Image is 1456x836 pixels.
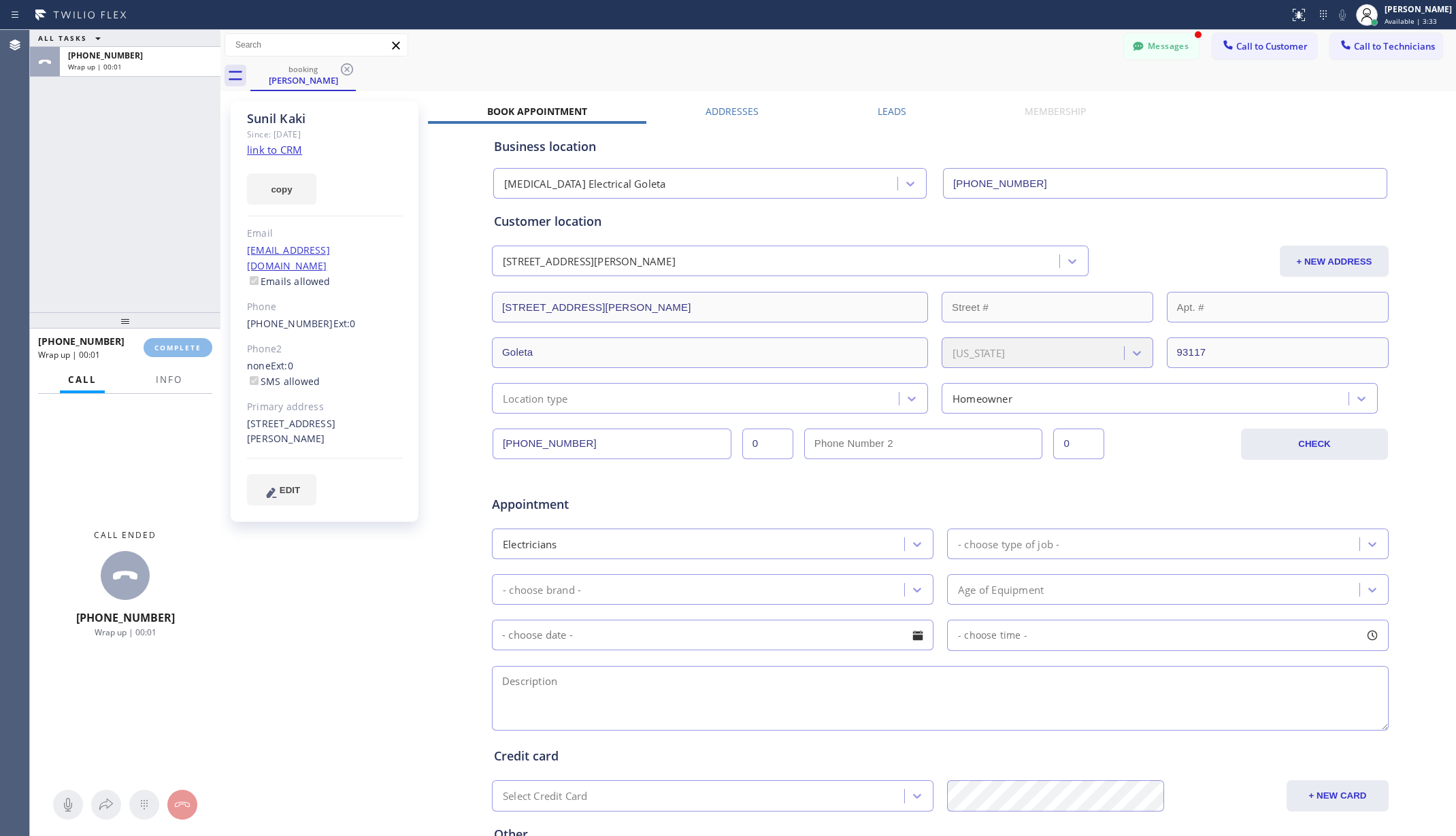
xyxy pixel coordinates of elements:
[247,299,403,315] div: Phone
[1385,3,1452,15] div: [PERSON_NAME]
[943,168,1387,199] input: Phone Number
[503,390,568,406] div: Location type
[76,610,175,625] span: [PHONE_NUMBER]
[1280,246,1389,277] button: + NEW ADDRESS
[492,620,933,650] input: - choose date -
[503,254,676,269] div: [STREET_ADDRESS][PERSON_NAME]
[156,373,182,386] span: Info
[492,495,789,514] span: Appointment
[247,474,316,505] button: EDIT
[494,747,1387,765] div: Credit card
[68,373,97,386] span: Call
[247,416,403,448] div: [STREET_ADDRESS][PERSON_NAME]
[280,485,300,495] span: EDIT
[167,790,197,820] button: Hang up
[958,536,1059,552] div: - choose type of job -
[492,292,928,322] input: Address
[1167,292,1389,322] input: Apt. #
[271,359,293,372] span: Ext: 0
[953,390,1012,406] div: Homeowner
[1167,337,1389,368] input: ZIP
[1354,40,1435,52] span: Call to Technicians
[225,34,408,56] input: Search
[144,338,212,357] button: COMPLETE
[492,337,928,368] input: City
[154,343,201,352] span: COMPLETE
[247,111,403,127] div: Sunil Kaki
[1241,429,1388,460] button: CHECK
[503,788,588,804] div: Select Credit Card
[958,582,1044,597] div: Age of Equipment
[503,582,581,597] div: - choose brand -
[129,790,159,820] button: Open dialpad
[804,429,1043,459] input: Phone Number 2
[1025,105,1086,118] label: Membership
[247,375,320,388] label: SMS allowed
[95,626,156,638] span: Wrap up | 00:01
[1212,33,1317,59] button: Call to Customer
[247,226,403,241] div: Email
[38,33,87,43] span: ALL TASKS
[1287,780,1389,812] button: + NEW CARD
[247,358,403,390] div: none
[333,317,356,330] span: Ext: 0
[252,74,354,86] div: [PERSON_NAME]
[1124,33,1199,59] button: Messages
[247,399,403,415] div: Primary address
[91,790,121,820] button: Open directory
[30,30,114,46] button: ALL TASKS
[252,61,354,90] div: Sunil Kaki
[247,341,403,357] div: Phone2
[94,529,156,541] span: Call ended
[247,173,316,205] button: copy
[247,317,333,330] a: [PHONE_NUMBER]
[487,105,587,118] label: Book Appointment
[494,212,1387,231] div: Customer location
[247,127,403,142] div: Since: [DATE]
[68,50,143,61] span: [PHONE_NUMBER]
[706,105,759,118] label: Addresses
[1236,40,1308,52] span: Call to Customer
[878,105,906,118] label: Leads
[148,367,191,393] button: Info
[504,176,665,192] div: [MEDICAL_DATA] Electrical Goleta
[53,790,83,820] button: Mute
[252,64,354,74] div: booking
[250,376,259,385] input: SMS allowed
[742,429,793,459] input: Ext.
[247,143,302,156] a: link to CRM
[1385,16,1437,26] span: Available | 3:33
[68,62,122,71] span: Wrap up | 00:01
[942,292,1153,322] input: Street #
[250,276,259,285] input: Emails allowed
[247,275,331,288] label: Emails allowed
[38,349,100,361] span: Wrap up | 00:01
[1330,33,1442,59] button: Call to Technicians
[1333,5,1352,24] button: Mute
[247,244,330,272] a: [EMAIL_ADDRESS][DOMAIN_NAME]
[38,335,125,348] span: [PHONE_NUMBER]
[958,629,1027,641] span: - choose time -
[493,429,731,459] input: Phone Number
[503,536,557,552] div: Electricians
[60,367,105,393] button: Call
[1053,429,1104,459] input: Ext. 2
[494,137,1387,156] div: Business location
